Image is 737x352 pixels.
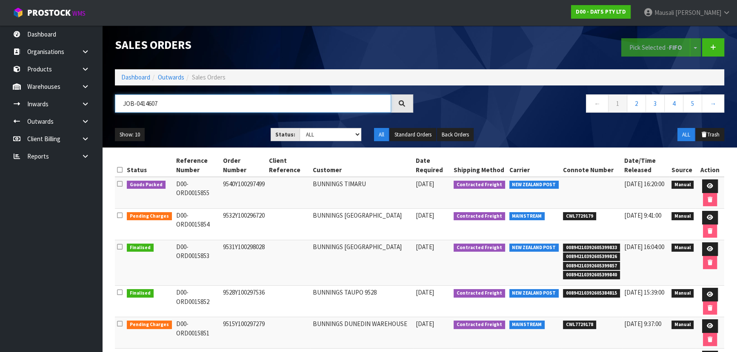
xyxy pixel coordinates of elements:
span: Pending Charges [127,212,172,221]
button: Standard Orders [390,128,436,142]
td: D00-ORD0015852 [174,286,221,317]
span: Contracted Freight [454,244,505,252]
h1: Sales Orders [115,38,413,51]
td: 9532Y100296720 [221,209,267,240]
span: Manual [671,244,694,252]
span: NEW ZEALAND POST [509,244,559,252]
th: Customer [310,154,413,177]
td: D00-ORD0015853 [174,240,221,286]
a: 4 [664,94,683,113]
span: 00894210392605399840 [563,271,620,279]
span: [DATE] 16:20:00 [624,180,664,188]
button: All [374,128,389,142]
a: 5 [683,94,702,113]
span: CWL7729179 [563,212,596,221]
span: Manual [671,181,694,189]
td: BUNNINGS [GEOGRAPHIC_DATA] [310,240,413,286]
span: [DATE] [416,243,434,251]
td: 9528Y100297536 [221,286,267,317]
span: [DATE] 15:39:00 [624,288,664,296]
a: → [702,94,724,113]
span: [DATE] [416,288,434,296]
th: Carrier [507,154,561,177]
td: D00-ORD0015851 [174,317,221,349]
a: 1 [608,94,627,113]
td: 9531Y100298028 [221,240,267,286]
a: Dashboard [121,73,150,81]
td: D00-ORD0015854 [174,209,221,240]
span: MAINSTREAM [509,321,545,329]
strong: D00 - DATS PTY LTD [576,8,626,15]
button: Pick Selected -FIFO [621,38,690,57]
td: BUNNINGS TAUPO 9528 [310,286,413,317]
span: Goods Packed [127,181,166,189]
th: Reference Number [174,154,221,177]
button: Back Orders [437,128,474,142]
strong: Status: [275,131,295,138]
span: Contracted Freight [454,181,505,189]
span: CWL7729178 [563,321,596,329]
span: Contracted Freight [454,212,505,221]
span: [DATE] [416,211,434,219]
span: [DATE] 9:41:00 [624,211,661,219]
span: NEW ZEALAND POST [509,289,559,298]
td: BUNNINGS [GEOGRAPHIC_DATA] [310,209,413,240]
span: Manual [671,289,694,298]
th: Connote Number [561,154,622,177]
span: Manual [671,321,694,329]
span: Sales Orders [192,73,226,81]
input: Search sales orders [115,94,391,113]
a: Outwards [158,73,184,81]
span: [DATE] [416,320,434,328]
span: Contracted Freight [454,289,505,298]
th: Action [696,154,724,177]
span: Finalised [127,244,154,252]
td: BUNNINGS DUNEDIN WAREHOUSE [310,317,413,349]
a: 3 [646,94,665,113]
th: Client Reference [267,154,310,177]
span: 00894210392605384815 [563,289,620,298]
strong: FIFO [669,43,682,51]
span: Contracted Freight [454,321,505,329]
span: ProStock [27,7,71,18]
button: ALL [677,128,695,142]
th: Date/Time Released [622,154,669,177]
a: ← [586,94,608,113]
img: cube-alt.png [13,7,23,18]
span: MAINSTREAM [509,212,545,221]
span: [DATE] 16:04:00 [624,243,664,251]
td: D00-ORD0015855 [174,177,221,209]
td: BUNNINGS TIMARU [310,177,413,209]
span: [PERSON_NAME] [675,9,721,17]
td: 9515Y100297279 [221,317,267,349]
span: Finalised [127,289,154,298]
span: 00894210392605399826 [563,253,620,261]
span: NEW ZEALAND POST [509,181,559,189]
a: D00 - DATS PTY LTD [571,5,631,19]
a: 2 [627,94,646,113]
th: Status [125,154,174,177]
th: Order Number [221,154,267,177]
span: Manual [671,212,694,221]
span: [DATE] 9:37:00 [624,320,661,328]
span: Mausali [654,9,674,17]
small: WMS [72,9,86,17]
td: 9540Y100297499 [221,177,267,209]
span: 00894210392605399833 [563,244,620,252]
span: [DATE] [416,180,434,188]
nav: Page navigation [426,94,724,115]
th: Date Required [414,154,451,177]
span: 00894210392605399857 [563,262,620,270]
button: Trash [696,128,724,142]
span: Pending Charges [127,321,172,329]
th: Source [669,154,696,177]
th: Shipping Method [451,154,507,177]
button: Show: 10 [115,128,145,142]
